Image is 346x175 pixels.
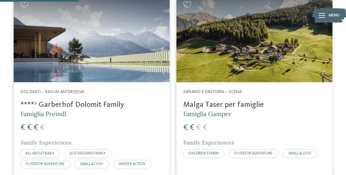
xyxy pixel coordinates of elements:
span: Family Experiences [183,139,234,146]
span: OUTDOOR ADVENTURE [26,162,65,166]
span: OUTDOOR ADVENTURE [234,152,273,155]
img: Familienhotels Südtirol [312,7,346,24]
span: Famiglia Gamper [183,110,231,118]
span: SMALL & COSY [288,152,311,155]
span: € [40,124,45,132]
span: Family Experiences [21,139,71,146]
span: € [34,124,38,132]
span: € [27,124,32,132]
span: WINTER ACTION [119,162,145,166]
span: € [183,124,188,132]
span: Menu [329,13,340,18]
span: SMALL & COSY [80,162,103,166]
span: ALL ABOUT BABY [26,152,54,155]
span: € [21,124,25,132]
span: € [203,124,208,132]
h4: ****ˢ Garberhof Dolomit Family [21,100,163,109]
span: CHILDREN’S FARM [188,152,218,155]
h4: Malga Taser per famiglie [183,100,325,109]
span: € [196,124,201,132]
span: JUST KIDS AND FAMILY [70,152,106,155]
span: Merano e dintorni – Scena [183,90,242,94]
span: Dolomiti – Rasun-Anterselva [21,90,84,94]
span: € [190,124,195,132]
span: Famiglia Preindl [21,110,66,118]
